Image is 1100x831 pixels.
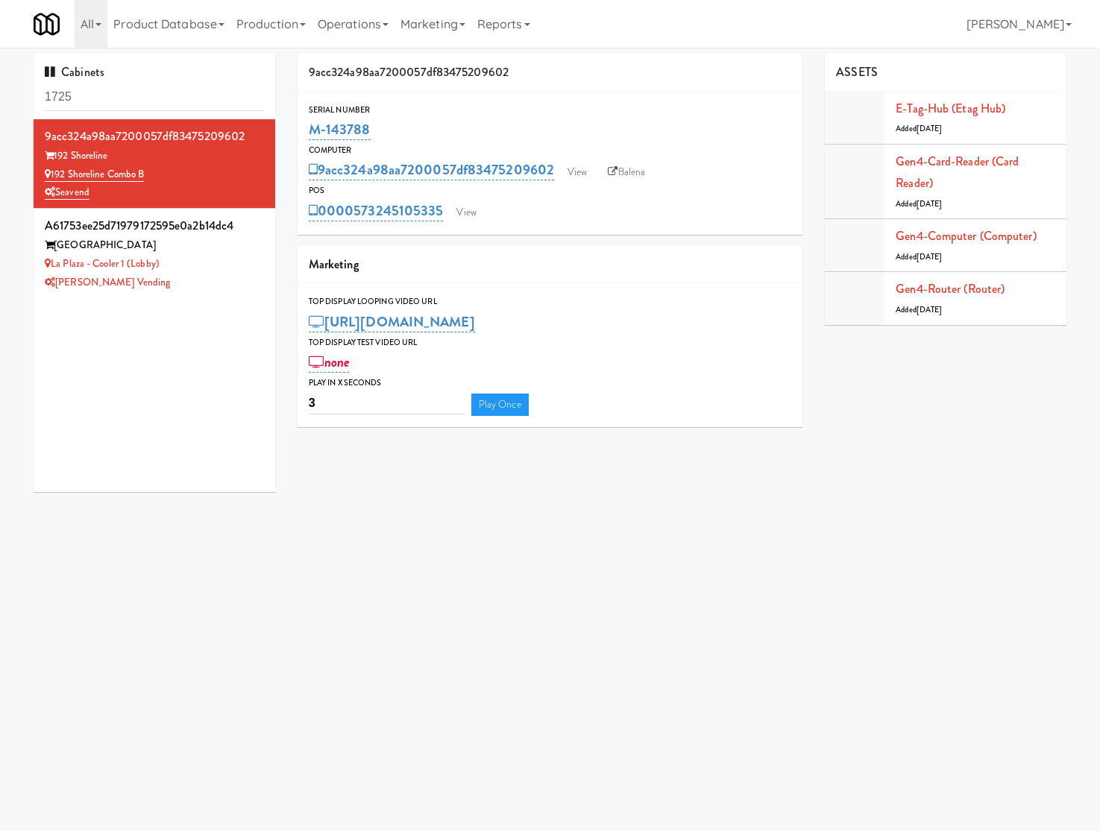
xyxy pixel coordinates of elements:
[309,312,475,332] a: [URL][DOMAIN_NAME]
[298,54,803,92] div: 9acc324a98aa7200057df83475209602
[309,256,359,273] span: Marketing
[917,304,943,315] span: [DATE]
[309,200,444,221] a: 0000573245105335
[836,63,878,80] span: ASSETS
[896,251,942,262] span: Added
[45,275,170,289] a: [PERSON_NAME] Vending
[34,119,275,209] li: 9acc324a98aa7200057df83475209602192 Shoreline 192 Shoreline Combo BSeavend
[34,11,60,37] img: Micromart
[309,119,371,140] a: M-143788
[309,376,792,391] div: Play in X seconds
[45,125,264,148] div: 9acc324a98aa7200057df83475209602
[309,352,350,373] a: none
[309,143,792,158] div: Computer
[309,335,792,350] div: Top Display Test Video Url
[45,147,264,165] div: 192 Shoreline
[896,304,942,315] span: Added
[45,236,264,255] div: [GEOGRAPHIC_DATA]
[917,251,943,262] span: [DATE]
[600,161,653,183] a: Balena
[896,227,1036,244] a: Gen4-computer (Computer)
[45,83,264,111] input: Search cabinets
[896,198,942,209] span: Added
[34,209,275,297] li: a61753ee25d71979172595e0a2b14dc4[GEOGRAPHIC_DATA] La Plaza - Cooler 1 (Lobby)[PERSON_NAME] Vending
[45,167,144,182] a: 192 Shoreline Combo B
[309,183,792,198] div: POS
[309,159,554,180] a: 9acc324a98aa7200057df83475209602
[309,103,792,118] div: Serial Number
[896,123,942,134] span: Added
[471,394,529,416] a: Play Once
[917,123,943,134] span: [DATE]
[896,153,1019,192] a: Gen4-card-reader (Card Reader)
[896,100,1005,117] a: E-tag-hub (Etag Hub)
[449,201,483,224] a: View
[45,185,89,200] a: Seavend
[45,215,264,237] div: a61753ee25d71979172595e0a2b14dc4
[309,294,792,309] div: Top Display Looping Video Url
[896,280,1005,297] a: Gen4-router (Router)
[45,63,104,80] span: Cabinets
[917,198,943,209] span: [DATE]
[45,256,160,271] a: La Plaza - Cooler 1 (Lobby)
[560,161,594,183] a: View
